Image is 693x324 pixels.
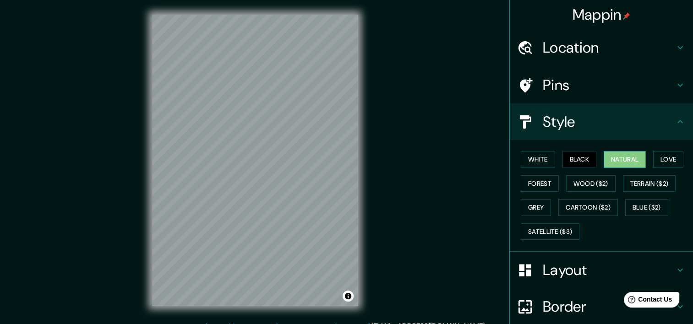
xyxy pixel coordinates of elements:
[604,151,646,168] button: Natural
[152,15,358,306] canvas: Map
[566,175,616,192] button: Wood ($2)
[653,151,683,168] button: Love
[521,151,555,168] button: White
[543,297,675,316] h4: Border
[543,76,675,94] h4: Pins
[543,38,675,57] h4: Location
[562,151,597,168] button: Black
[558,199,618,216] button: Cartoon ($2)
[510,103,693,140] div: Style
[625,199,668,216] button: Blue ($2)
[543,261,675,279] h4: Layout
[510,252,693,288] div: Layout
[573,5,631,24] h4: Mappin
[543,113,675,131] h4: Style
[521,223,579,240] button: Satellite ($3)
[343,291,354,302] button: Toggle attribution
[521,175,559,192] button: Forest
[510,29,693,66] div: Location
[510,67,693,103] div: Pins
[623,12,630,20] img: pin-icon.png
[623,175,676,192] button: Terrain ($2)
[521,199,551,216] button: Grey
[611,288,683,314] iframe: Help widget launcher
